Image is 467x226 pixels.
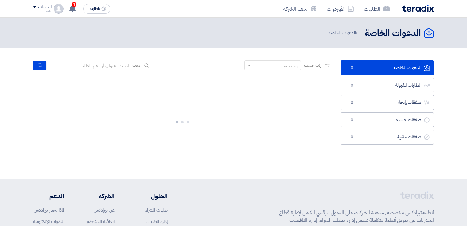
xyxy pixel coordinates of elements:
[146,218,168,225] a: إدارة الطلبات
[132,62,140,69] span: بحث
[33,191,64,201] li: الدعم
[348,82,356,89] span: 0
[402,5,434,12] img: Teradix logo
[83,191,115,201] li: الشركة
[341,130,434,145] a: صفقات ملغية0
[54,4,64,14] img: profile_test.png
[348,100,356,106] span: 0
[348,65,356,71] span: 0
[341,95,434,110] a: صفقات رابحة0
[365,27,421,39] h2: الدعوات الخاصة
[348,117,356,123] span: 0
[304,62,321,69] span: رتب حسب
[348,134,356,140] span: 0
[329,29,360,36] span: الدعوات الخاصة
[341,112,434,127] a: صفقات خاسرة0
[83,4,110,14] button: English
[359,2,395,16] a: الطلبات
[87,218,115,225] a: اتفاقية المستخدم
[322,2,359,16] a: الأوردرات
[87,7,100,11] span: English
[280,63,298,69] div: رتب حسب
[145,207,168,213] a: طلبات الشراء
[278,2,322,16] a: ملف الشركة
[341,78,434,93] a: الطلبات المقبولة0
[34,207,64,213] a: لماذا تختار تيرادكس
[38,5,51,10] div: الحساب
[133,191,168,201] li: الحلول
[341,60,434,75] a: الدعوات الخاصة0
[94,207,115,213] a: عن تيرادكس
[33,9,51,13] div: ماجد
[356,29,359,36] span: 0
[46,61,132,70] input: ابحث بعنوان أو رقم الطلب
[33,218,64,225] a: الندوات الإلكترونية
[72,2,76,7] span: 1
